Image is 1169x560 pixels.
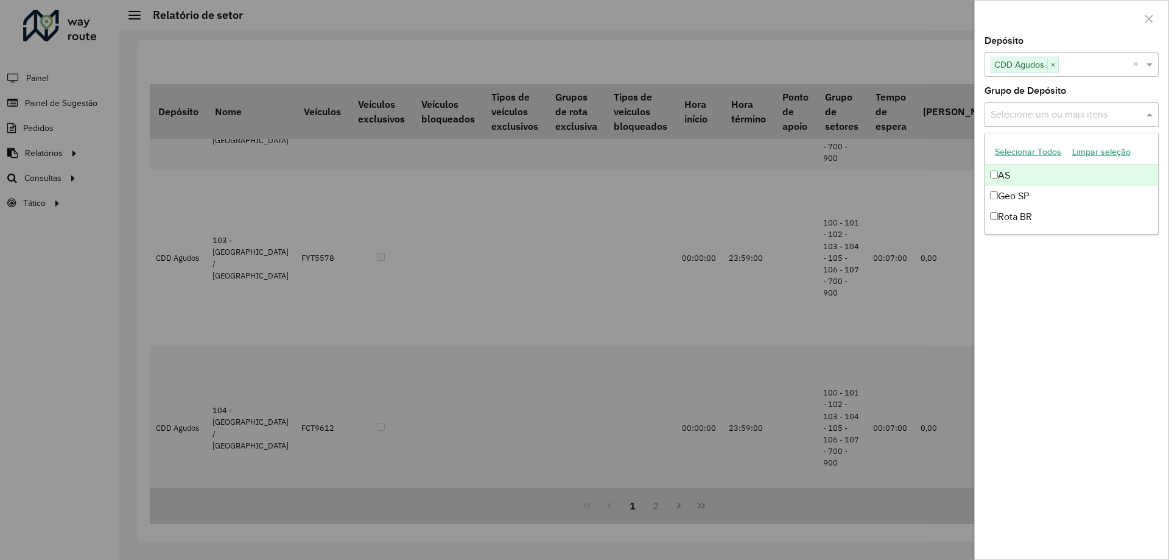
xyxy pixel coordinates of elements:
div: AS [985,165,1158,186]
ng-dropdown-panel: Options list [985,133,1159,235]
label: Depósito [985,34,1023,48]
span: CDD Agudos [991,57,1047,72]
span: Clear all [1133,57,1143,72]
div: Geo SP [985,186,1158,207]
div: Rota BR [985,207,1158,227]
button: Limpar seleção [1067,143,1136,161]
label: Grupo de Depósito [985,83,1066,98]
button: Selecionar Todos [989,143,1067,161]
span: × [1047,58,1058,73]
